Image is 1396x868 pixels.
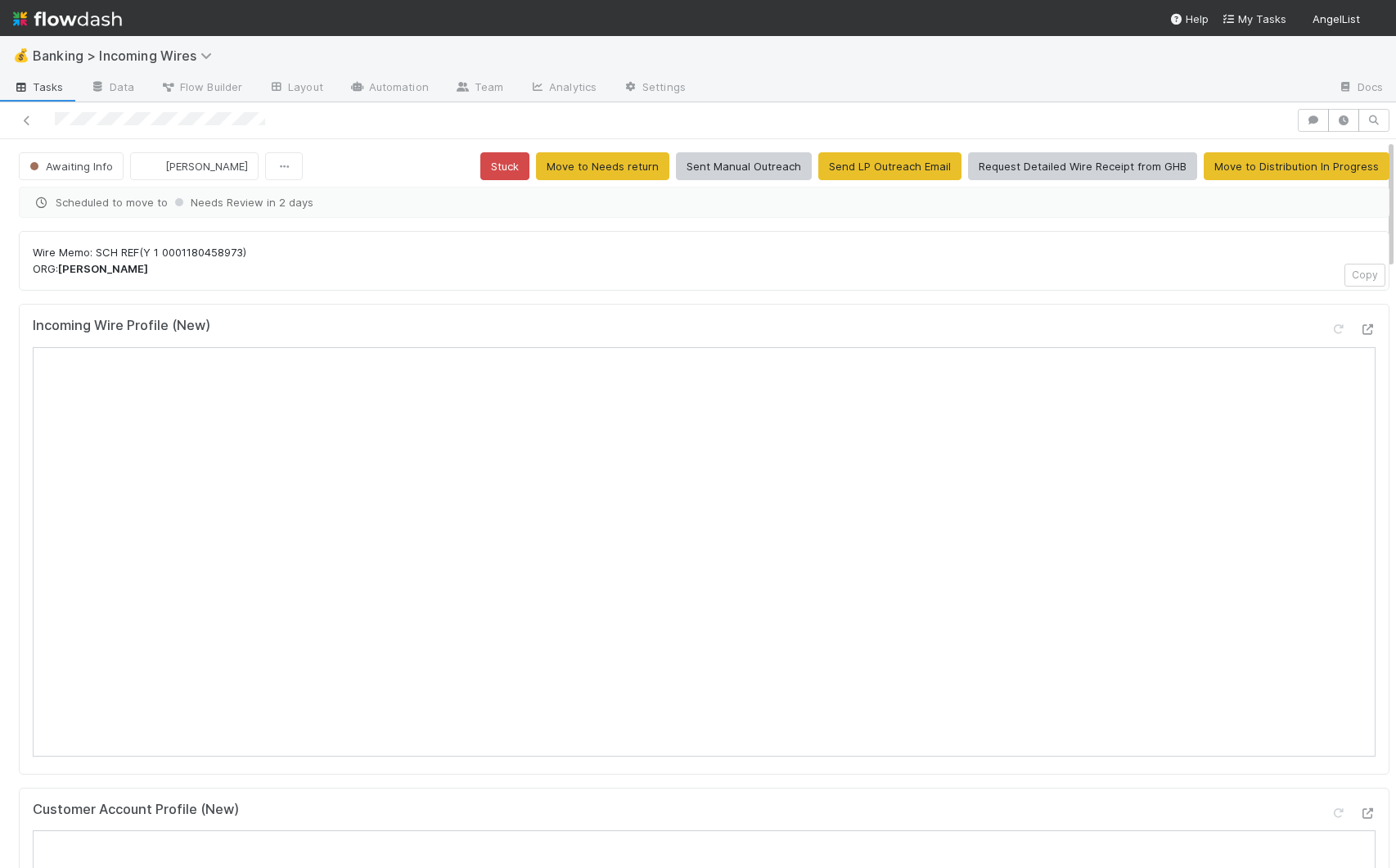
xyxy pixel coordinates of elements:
a: Data [77,75,147,102]
button: [PERSON_NAME] [130,152,259,180]
span: Flow Builder [160,79,242,95]
a: Settings [610,75,699,102]
strong: [PERSON_NAME] [58,262,148,275]
span: Needs Review [171,196,263,209]
a: Automation [336,75,442,102]
a: Flow Builder [147,75,255,102]
button: Move to Distribution In Progress [1204,152,1389,180]
button: Sent Manual Outreach [676,152,812,180]
img: avatar_5d1523cf-d377-42ee-9d1c-1d238f0f126b.png [1367,11,1383,28]
a: My Tasks [1222,11,1286,27]
span: Scheduled to move to in 2 days [33,194,1376,210]
img: avatar_eacbd5bb-7590-4455-a9e9-12dcb5674423.png [144,158,160,174]
span: [PERSON_NAME] [165,160,248,173]
button: Request Detailed Wire Receipt from GHB [968,152,1197,180]
a: Layout [255,75,336,102]
a: Analytics [516,75,610,102]
span: Tasks [13,79,64,95]
button: Stuck [480,152,529,180]
button: Move to Needs return [536,152,669,180]
button: Awaiting Info [19,152,124,180]
span: My Tasks [1222,12,1286,25]
button: Copy [1344,264,1385,287]
span: AngelList [1313,12,1360,25]
a: Team [442,75,516,102]
a: Docs [1325,75,1396,102]
div: Help [1169,11,1209,27]
button: Send LP Outreach Email [818,152,961,180]
h5: Incoming Wire Profile (New) [33,318,210,334]
h5: Customer Account Profile (New) [33,802,239,818]
span: Awaiting Info [26,160,113,173]
p: Wire Memo: SCH REF(Y 1 0001180458973) ORG: [33,245,1376,277]
span: 💰 [13,48,29,62]
span: Banking > Incoming Wires [33,47,220,64]
img: logo-inverted-e16ddd16eac7371096b0.svg [13,5,122,33]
